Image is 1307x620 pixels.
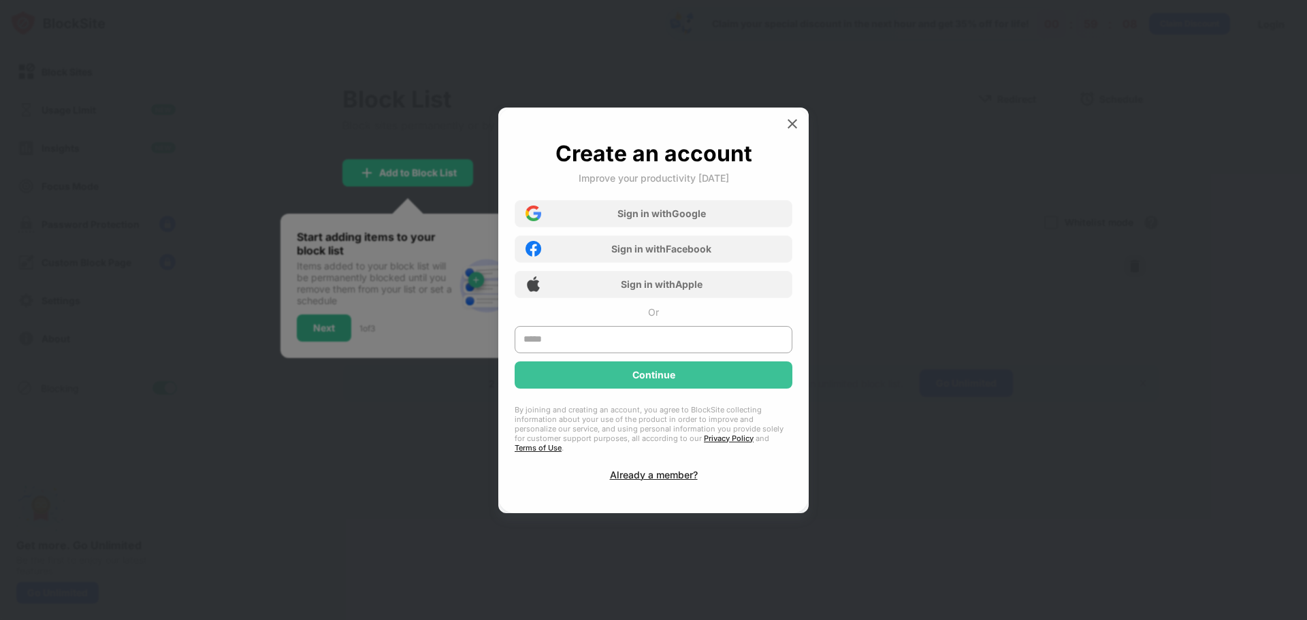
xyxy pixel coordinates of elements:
[526,206,541,221] img: google-icon.png
[526,241,541,257] img: facebook-icon.png
[632,370,675,380] div: Continue
[526,276,541,292] img: apple-icon.png
[515,405,792,453] div: By joining and creating an account, you agree to BlockSite collecting information about your use ...
[515,443,562,453] a: Terms of Use
[648,306,659,318] div: Or
[617,208,706,219] div: Sign in with Google
[704,434,754,443] a: Privacy Policy
[579,172,729,184] div: Improve your productivity [DATE]
[555,140,752,167] div: Create an account
[610,469,698,480] div: Already a member?
[621,278,703,290] div: Sign in with Apple
[611,243,711,255] div: Sign in with Facebook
